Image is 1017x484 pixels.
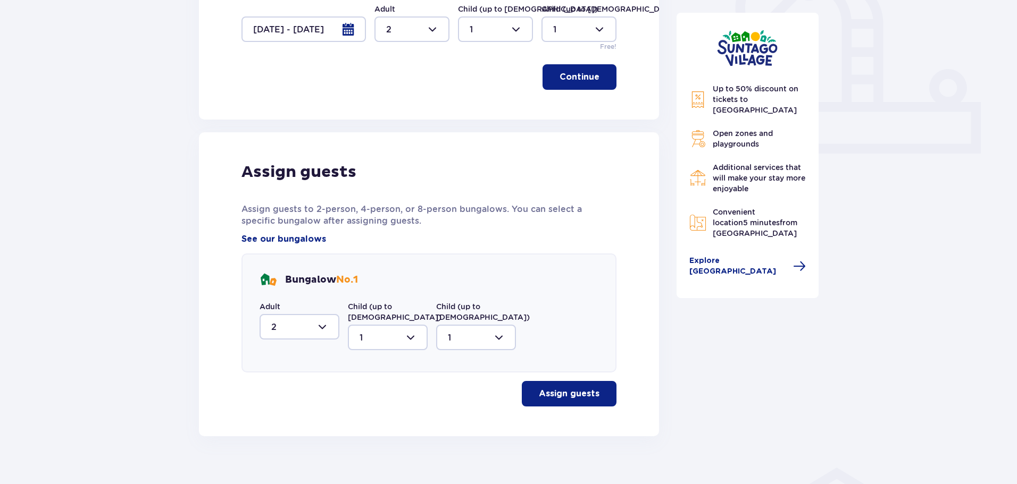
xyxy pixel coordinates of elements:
font: See our bungalows [241,235,326,243]
a: See our bungalows [241,233,326,245]
font: Explore [GEOGRAPHIC_DATA] [689,257,776,275]
img: Restaurant Icon [689,169,706,186]
font: 5 minutes [743,218,780,227]
font: Open zones and playgrounds [713,129,773,148]
font: No. [336,274,353,286]
font: Adult [260,302,280,311]
font: Assign guests to 2-person, 4-person, or 8-person bungalows. You can select a specific bungalow af... [241,204,582,226]
font: Assign guests [241,162,356,182]
font: Bungalow [285,274,336,286]
img: Grill Icon [689,130,706,147]
button: Assign guests [522,381,616,406]
font: Child (up to [DEMOGRAPHIC_DATA]) [458,5,598,13]
img: Map Icon [689,214,706,231]
font: Convenient location [713,208,755,227]
font: Free! [600,43,616,50]
font: Continue [560,73,599,81]
font: Child (up to [DEMOGRAPHIC_DATA]) [348,302,441,321]
img: Suntago Village [717,30,778,66]
font: Additional services that will make your stay more enjoyable [713,163,805,193]
font: Up to 50% discount on tickets to [GEOGRAPHIC_DATA] [713,84,798,114]
a: Explore [GEOGRAPHIC_DATA] [689,256,806,277]
font: Assign guests [539,389,599,398]
font: Child (up to [DEMOGRAPHIC_DATA]) [436,302,530,321]
img: Discount Icon [689,91,706,108]
button: Continue [543,64,616,90]
font: Child (up to [DEMOGRAPHIC_DATA]) [541,5,681,13]
img: Icon Bungalows [260,271,277,288]
font: Adult [374,5,395,13]
font: 1 [353,274,358,286]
